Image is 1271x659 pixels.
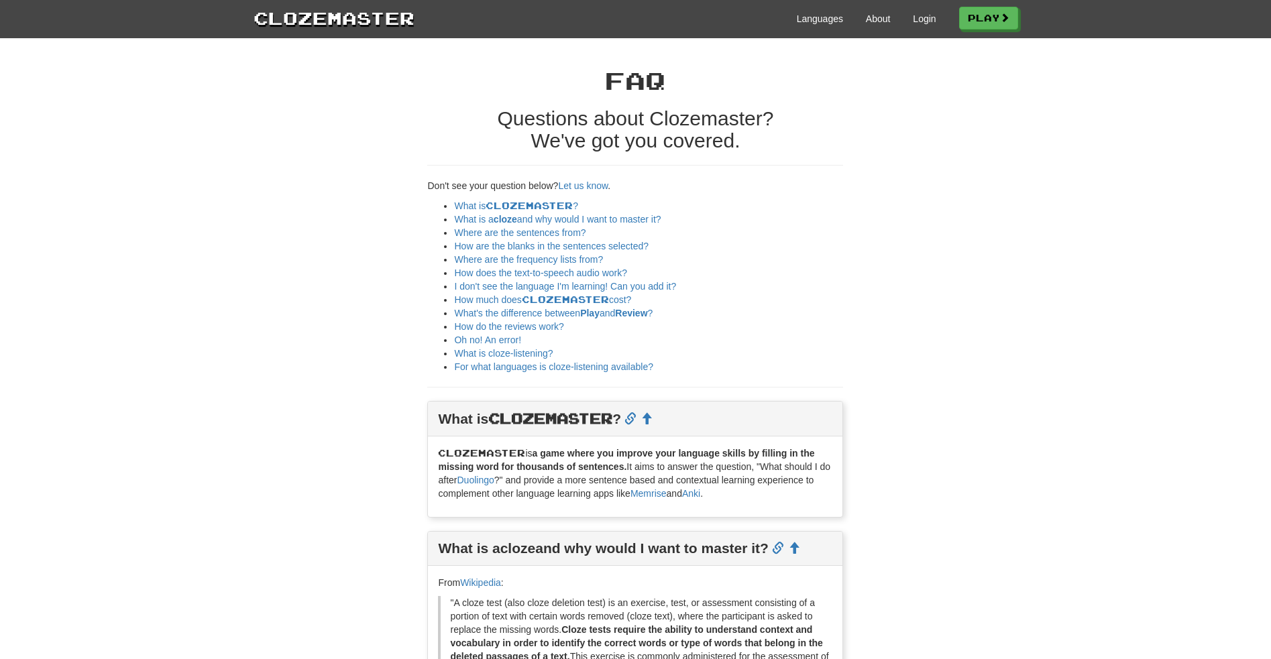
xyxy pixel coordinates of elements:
[438,446,832,500] p: is It aims to answer the question, "What should I do after ?" and provide a more sentence based a...
[427,179,843,192] p: Don't see your question below? .
[438,448,814,472] b: a game where you improve your language skills by filling in the missing word for thousands of sen...
[486,200,573,211] span: Clozemaster
[454,227,586,238] a: Where are the sentences from?
[630,488,667,499] a: Memrise
[454,348,553,359] a: What is cloze-listening?
[454,294,631,305] a: How much doesClozemastercost?
[254,5,415,30] a: Clozemaster
[454,267,627,278] a: How does the text-to-speech audio work?
[454,321,563,332] a: How do the reviews work?
[428,402,842,436] div: What is ?
[454,335,521,345] a: Oh no! An error!
[454,308,653,318] a: What's the difference betweenPlayandReview?
[438,447,525,459] span: Clozemaster
[454,241,649,251] a: How are the blanks in the sentences selected?
[457,475,494,485] a: Duolingo
[427,107,843,152] h2: Questions about Clozemaster? We've got you covered.
[454,254,603,265] a: Where are the frequency lists from?
[454,200,577,211] a: What isClozemaster?
[454,281,676,292] a: I don't see the language I'm learning! Can you add it?
[427,67,843,94] h1: FAQ
[454,361,653,372] a: For what languages is cloze-listening available?
[615,308,647,318] strong: Review
[959,7,1018,29] a: Play
[580,308,600,318] strong: Play
[624,413,637,426] a: Permalink
[438,576,832,589] p: From :
[522,294,609,305] span: Clozemaster
[866,12,891,25] a: About
[558,180,608,191] a: Let us know
[494,214,517,225] strong: cloze
[772,542,784,556] a: Permalink
[913,12,936,25] a: Login
[500,540,536,556] strong: cloze
[797,12,843,25] a: Languages
[428,532,842,566] div: What is a and why would I want to master it?
[488,410,612,426] span: Clozemaster
[460,577,501,588] a: Wikipedia
[682,488,700,499] a: Anki
[454,214,661,225] a: What is aclozeand why would I want to master it?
